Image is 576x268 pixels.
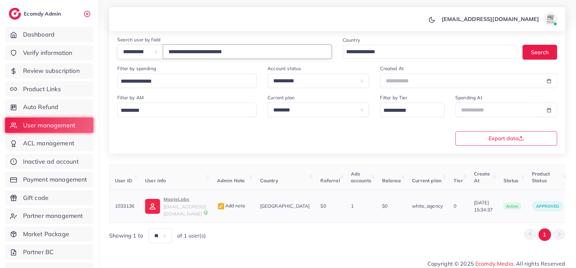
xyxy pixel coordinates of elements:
[163,204,206,217] span: [EMAIL_ADDRESS][DOMAIN_NAME]
[23,85,61,94] span: Product Links
[320,178,340,184] span: Referral
[5,27,93,42] a: Dashboard
[380,65,404,72] label: Created At
[260,178,278,184] span: Country
[474,199,493,213] span: [DATE] 15:34:37
[538,228,551,241] button: Go to page 1
[455,131,557,146] button: Export data
[438,12,560,26] a: [EMAIL_ADDRESS][DOMAIN_NAME]avatar
[267,94,295,101] label: Current plan
[488,136,524,141] span: Export data
[5,226,93,242] a: Market Package
[260,203,310,209] span: [GEOGRAPHIC_DATA]
[117,36,160,43] label: Search user by field
[503,203,521,210] span: active
[5,172,93,187] a: Payment management
[5,63,93,79] a: Review subscription
[5,190,93,206] a: Gift code
[536,204,559,209] span: approved
[23,230,69,239] span: Market Package
[5,136,93,151] a: ACL management
[117,103,257,117] div: Search for option
[23,248,54,256] span: Partner BC
[267,65,301,72] label: Account status
[382,203,388,209] span: $0
[381,105,436,116] input: Search for option
[412,178,441,184] span: Current plan
[5,81,93,97] a: Product Links
[474,171,490,184] span: Create At
[115,203,134,209] span: 1033136
[23,103,59,111] span: Auto Refund
[5,154,93,169] a: Inactive ad account
[117,65,156,72] label: Filter by spending
[513,260,565,268] span: , All rights Reserved
[217,202,225,210] img: admin_note.cdd0b510.svg
[343,37,360,43] label: Country
[9,8,63,20] a: logoEcomdy Admin
[5,45,93,61] a: Verify information
[109,232,143,240] span: Showing 1 to
[23,66,80,75] span: Review subscription
[454,203,456,209] span: 0
[23,139,74,148] span: ACL management
[351,203,354,209] span: 1
[9,8,21,20] img: logo
[475,260,513,267] a: Ecomdy Media
[543,12,557,26] img: avatar
[5,118,93,133] a: User management
[117,74,257,88] div: Search for option
[23,193,48,202] span: Gift code
[351,171,371,184] span: Ads accounts
[23,48,73,57] span: Verify information
[532,171,550,184] span: Product Status
[428,260,565,268] span: Copyright © 2025
[5,244,93,260] a: Partner BC
[5,99,93,115] a: Auto Refund
[503,178,518,184] span: Status
[344,47,509,57] input: Search for option
[23,30,55,39] span: Dashboard
[203,210,208,215] img: 9CAL8B2pu8EFxCJHYAAAAldEVYdGRhdGU6Y3JlYXRlADIwMjItMTItMDlUMDQ6NTg6MzkrMDA6MDBXSlgLAAAAJXRFWHRkYXR...
[412,203,443,209] span: white_agency
[380,94,407,101] label: Filter by Tier
[23,211,83,220] span: Partner management
[145,199,160,214] img: ic-user-info.36bf1079.svg
[343,45,517,59] div: Search for option
[455,94,482,101] label: Spending At
[118,76,248,87] input: Search for option
[380,103,444,117] div: Search for option
[23,121,75,130] span: User management
[118,105,248,116] input: Search for option
[5,208,93,224] a: Partner management
[177,232,206,240] span: of 1 user(s)
[217,178,245,184] span: Admin Note
[524,228,565,241] ul: Pagination
[117,94,144,101] label: Filter by AM
[382,178,401,184] span: Balance
[23,157,79,166] span: Inactive ad account
[145,178,166,184] span: User info
[454,178,463,184] span: Tier
[522,45,557,59] button: Search
[23,175,87,184] span: Payment management
[320,203,326,209] span: $0
[163,195,206,203] p: MapleLabs
[217,203,245,209] span: Add note
[145,195,206,217] a: MapleLabs[EMAIL_ADDRESS][DOMAIN_NAME]
[24,11,63,17] h2: Ecomdy Admin
[442,15,539,23] p: [EMAIL_ADDRESS][DOMAIN_NAME]
[115,178,132,184] span: User ID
